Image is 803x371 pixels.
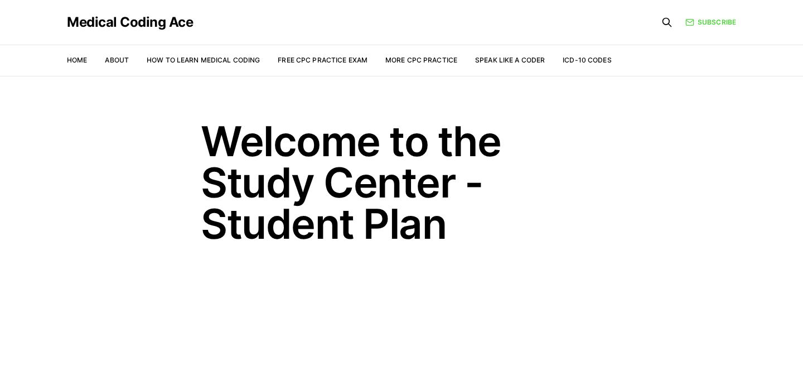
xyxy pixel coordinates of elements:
a: More CPC Practice [385,56,457,64]
a: About [105,56,129,64]
a: How to Learn Medical Coding [147,56,260,64]
a: Speak Like a Coder [475,56,545,64]
a: Free CPC Practice Exam [278,56,367,64]
a: Home [67,56,87,64]
h1: Welcome to the Study Center - Student Plan [201,121,602,244]
a: ICD-10 Codes [563,56,611,64]
a: Subscribe [685,17,736,27]
a: Medical Coding Ace [67,16,193,29]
